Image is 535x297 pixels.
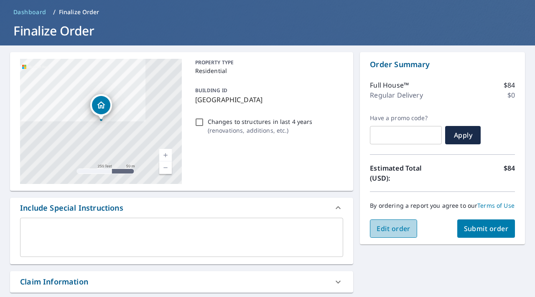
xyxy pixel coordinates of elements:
[464,224,509,233] span: Submit order
[53,7,56,17] li: /
[370,80,409,90] p: Full House™
[13,8,46,16] span: Dashboard
[59,8,99,16] p: Finalize Order
[195,59,340,66] p: PROPERTY TYPE
[370,219,417,238] button: Edit order
[208,117,313,126] p: Changes to structures in last 4 years
[10,198,353,218] div: Include Special Instructions
[477,201,515,209] a: Terms of Use
[20,276,88,287] div: Claim Information
[195,87,227,94] p: BUILDING ID
[90,94,112,120] div: Dropped pin, building 1, Residential property, 1243 Devonport Dr Lexington, KY 40504
[507,90,515,100] p: $0
[10,22,525,39] h1: Finalize Order
[370,59,515,70] p: Order Summary
[457,219,515,238] button: Submit order
[370,114,442,122] label: Have a promo code?
[370,90,423,100] p: Regular Delivery
[504,163,515,183] p: $84
[445,126,481,144] button: Apply
[10,271,353,292] div: Claim Information
[370,202,515,209] p: By ordering a report you agree to our
[195,66,340,75] p: Residential
[195,95,340,105] p: [GEOGRAPHIC_DATA]
[504,80,515,90] p: $84
[20,202,123,214] div: Include Special Instructions
[370,163,442,183] p: Estimated Total (USD):
[10,5,525,19] nav: breadcrumb
[377,224,410,233] span: Edit order
[10,5,50,19] a: Dashboard
[208,126,313,135] p: ( renovations, additions, etc. )
[159,149,172,161] a: Current Level 17, Zoom In
[159,161,172,174] a: Current Level 17, Zoom Out
[452,131,474,140] span: Apply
